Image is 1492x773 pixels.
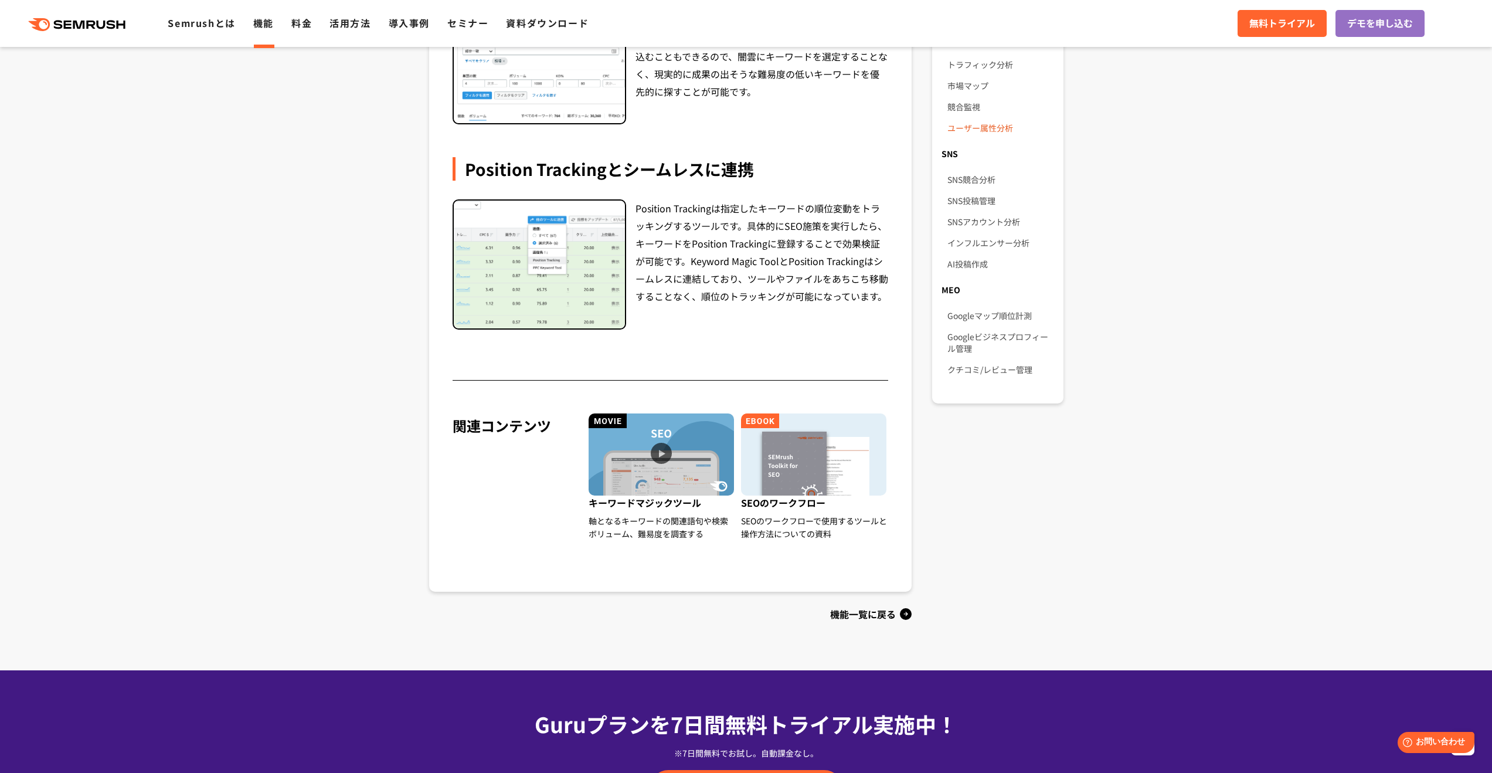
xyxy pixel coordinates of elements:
[291,16,312,30] a: 料金
[947,75,1053,96] a: 市場マップ
[389,16,430,30] a: 導入事例
[454,201,625,328] img: キーワードマジックツール 他ツールと連携
[947,359,1053,380] a: クチコミ/レビュー管理
[1249,16,1315,31] span: 無料トライアル
[725,708,957,739] span: 無料トライアル実施中！
[947,96,1053,117] a: 競合監視
[947,190,1053,211] a: SNS投稿管理
[506,16,589,30] a: 資料ダウンロード
[947,54,1053,75] a: トラフィック分析
[947,117,1053,138] a: ユーザー属性分析
[947,232,1053,253] a: インフルエンサー分析
[932,143,1063,164] div: SNS
[439,747,1054,759] div: ※7日間無料でお試し。自動課金なし。
[253,16,274,30] a: 機能
[429,605,912,623] a: 機能一覧に戻る
[932,279,1063,300] div: MEO
[1347,16,1413,31] span: デモを申し込む
[947,253,1053,274] a: AI投稿作成
[738,413,891,562] a: SEOのワークフロー SEOのワークフローで使用するツールと操作方法についての資料
[586,413,739,540] a: キーワードマジックツール 軸となるキーワードの関連語句や検索ボリューム、難易度を調査する
[1388,727,1479,760] iframe: Help widget launcher
[1238,10,1327,37] a: 無料トライアル
[453,413,579,562] div: 関連コンテンツ
[947,326,1053,359] a: Googleビジネスプロフィール管理
[947,169,1053,190] a: SNS競合分析
[589,514,736,540] div: 軸となるキーワードの関連語句や検索ボリューム、難易度を調査する
[741,496,888,514] span: SEOのワークフロー
[329,16,371,30] a: 活用方法
[1335,10,1425,37] a: デモを申し込む
[947,305,1053,326] a: Googleマップ順位計測
[447,16,488,30] a: セミナー
[947,211,1053,232] a: SNSアカウント分析
[635,199,889,330] div: Position Trackingは指定したキーワードの順位変動をトラッキングするツールです。具体的にSEO施策を実行したら、キーワードをPosition Trackingに登録することで効果検...
[589,496,736,514] span: キーワードマジックツール
[453,157,889,181] div: Position Trackingとシームレスに連携
[439,708,1054,740] div: Guruプランを7日間
[741,514,888,540] div: SEOのワークフローで使用するツールと操作方法についての資料
[168,16,235,30] a: Semrushとは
